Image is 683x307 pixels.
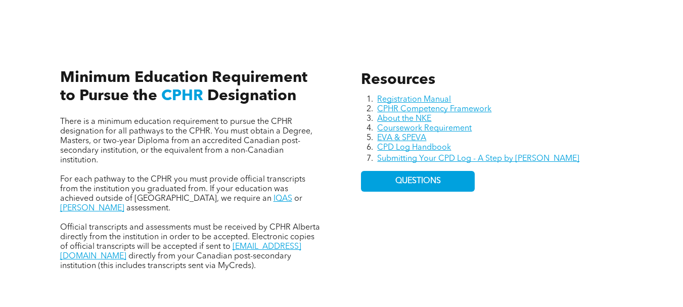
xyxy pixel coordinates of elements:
[126,204,170,212] span: assessment.
[377,96,451,104] a: Registration Manual
[274,195,292,203] a: IQAS
[377,124,472,133] a: Coursework Requirement
[377,134,426,142] a: EVA & SPEVA
[395,177,441,186] span: QUESTIONS
[60,70,307,104] span: Minimum Education Requirement to Pursue the
[60,252,291,270] span: directly from your Canadian post-secondary institution (this includes transcripts sent via MyCreds).
[361,72,435,87] span: Resources
[377,115,431,123] a: About the NKE
[377,105,491,113] a: CPHR Competency Framework
[60,224,320,251] span: Official transcripts and assessments must be received by CPHR Alberta directly from the instituti...
[60,176,305,203] span: For each pathway to the CPHR you must provide official transcripts from the institution you gradu...
[60,118,312,164] span: There is a minimum education requirement to pursue the CPHR designation for all pathways to the C...
[361,171,475,192] a: QUESTIONS
[377,155,579,163] a: Submitting Your CPD Log - A Step by [PERSON_NAME]
[161,89,203,104] span: CPHR
[294,195,302,203] span: or
[207,89,296,104] span: Designation
[60,204,124,212] a: [PERSON_NAME]
[377,144,451,152] a: CPD Log Handbook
